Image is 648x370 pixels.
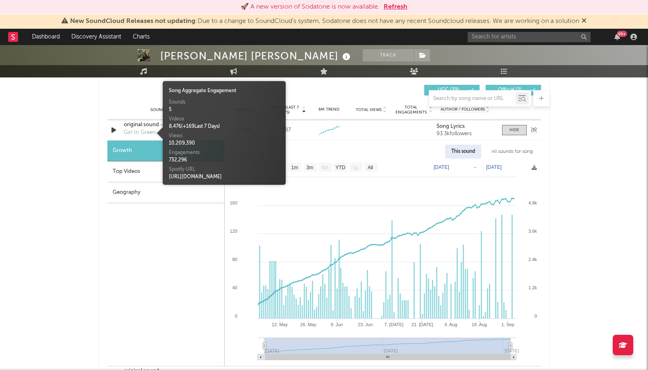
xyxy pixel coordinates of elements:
[169,149,280,157] div: Engagements
[169,87,280,95] div: Song Aggregate Engagement
[241,2,380,12] div: 🚀 A new version of Sodatone is now available.
[26,29,66,45] a: Dashboard
[272,322,288,327] text: 12. May
[384,2,407,12] button: Refresh
[437,124,465,129] strong: Song Lyrics
[363,49,414,61] button: Track
[70,18,579,25] span: : Due to a change to SoundCloud's system, Sodatone does not have any recent Soundcloud releases. ...
[486,85,541,95] button: Official(2)
[534,313,537,318] text: 0
[424,85,480,95] button: UGC(39)
[282,126,291,134] div: 187
[485,145,539,159] div: All sounds for song
[582,18,587,25] span: Dismiss
[107,141,224,161] div: Growth
[124,121,209,129] a: original sound - Song Lyrics
[444,322,457,327] text: 4. Aug
[384,322,403,327] text: 7. [DATE]
[306,165,313,170] text: 3m
[127,29,155,45] a: Charts
[445,145,481,159] div: This sound
[169,123,280,130] div: 8,476 ( + 169 Last 7 Days)
[429,95,516,102] input: Search by song name or URL
[367,165,373,170] text: All
[169,99,280,106] div: Sounds
[468,32,591,42] input: Search for artists
[437,124,493,129] a: Song Lyrics
[617,31,627,37] div: 99 +
[169,106,280,113] div: 5
[150,107,178,112] span: Sound Name
[107,182,224,203] div: Geography
[505,348,519,353] text: [DATE]
[169,132,280,140] div: Views
[430,88,467,93] span: UGC ( 39 )
[169,157,280,164] div: 732,296
[230,229,237,234] text: 120
[441,107,485,112] span: Author / Followers
[169,166,280,173] div: Spotify URL
[335,165,345,170] text: YTD
[486,164,502,170] text: [DATE]
[232,257,237,262] text: 80
[70,18,196,25] span: New SoundCloud Releases not updating
[321,165,328,170] text: 6m
[352,165,358,170] text: 1y
[528,229,537,234] text: 3.6k
[528,257,537,262] text: 2.4k
[300,322,316,327] text: 26. May
[66,29,127,45] a: Discovery Assistant
[330,322,343,327] text: 9. Jun
[434,164,449,170] text: [DATE]
[169,140,280,147] div: 10,209,390
[160,49,352,63] div: [PERSON_NAME] [PERSON_NAME]
[614,34,620,40] button: 99+
[358,322,373,327] text: 23. Jun
[411,322,433,327] text: 21. [DATE]
[232,285,237,290] text: 40
[230,200,237,205] text: 160
[471,322,487,327] text: 18. Aug
[437,131,493,137] div: 93.3k followers
[394,105,427,115] span: Total Engagements
[169,175,222,179] a: [URL][DOMAIN_NAME]
[491,88,529,93] span: Official ( 2 )
[169,116,280,123] div: Videos
[501,322,514,327] text: 1. Sep
[234,313,237,318] text: 0
[310,107,348,113] div: 6M Trend
[528,200,537,205] text: 4.8k
[107,161,224,182] div: Top Videos
[291,165,298,170] text: 1m
[356,107,382,112] span: Total Views
[528,285,537,290] text: 1.2k
[124,129,156,137] div: Girl In Green
[473,164,477,170] text: →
